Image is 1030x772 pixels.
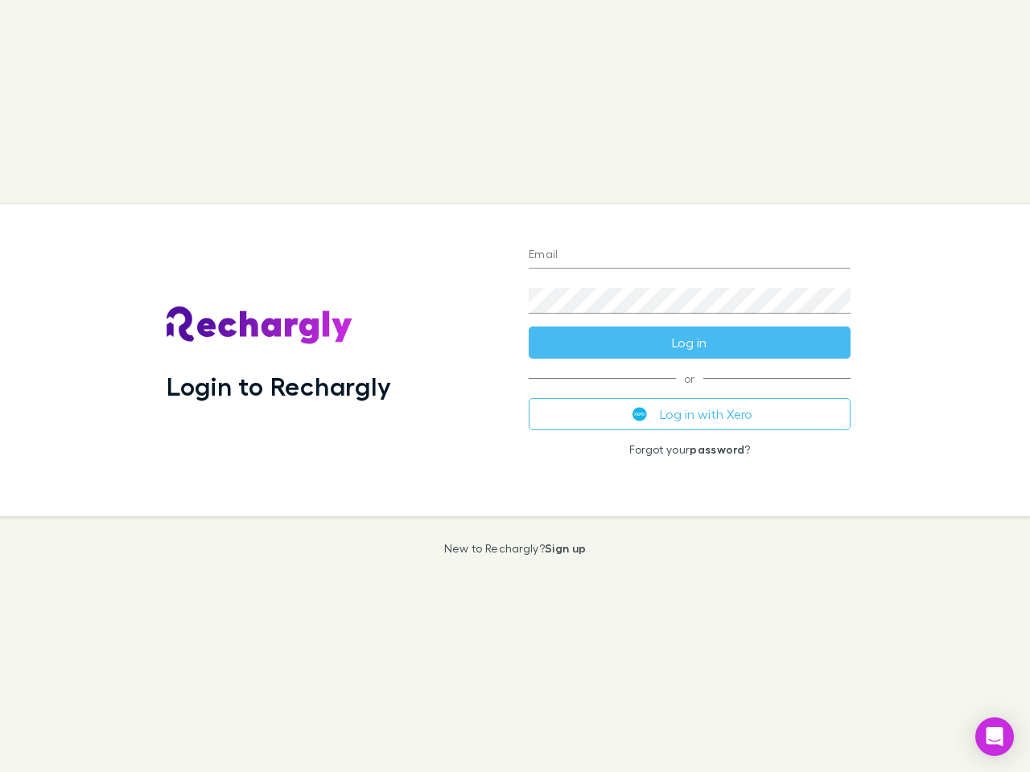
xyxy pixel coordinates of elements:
h1: Login to Rechargly [167,371,391,401]
button: Log in with Xero [529,398,851,430]
p: Forgot your ? [529,443,851,456]
img: Rechargly's Logo [167,306,353,345]
a: password [690,442,744,456]
span: or [529,378,851,379]
img: Xero's logo [632,407,647,421]
button: Log in [529,326,851,359]
div: Open Intercom Messenger [975,717,1014,756]
a: Sign up [545,541,586,555]
p: New to Rechargly? [444,542,587,555]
